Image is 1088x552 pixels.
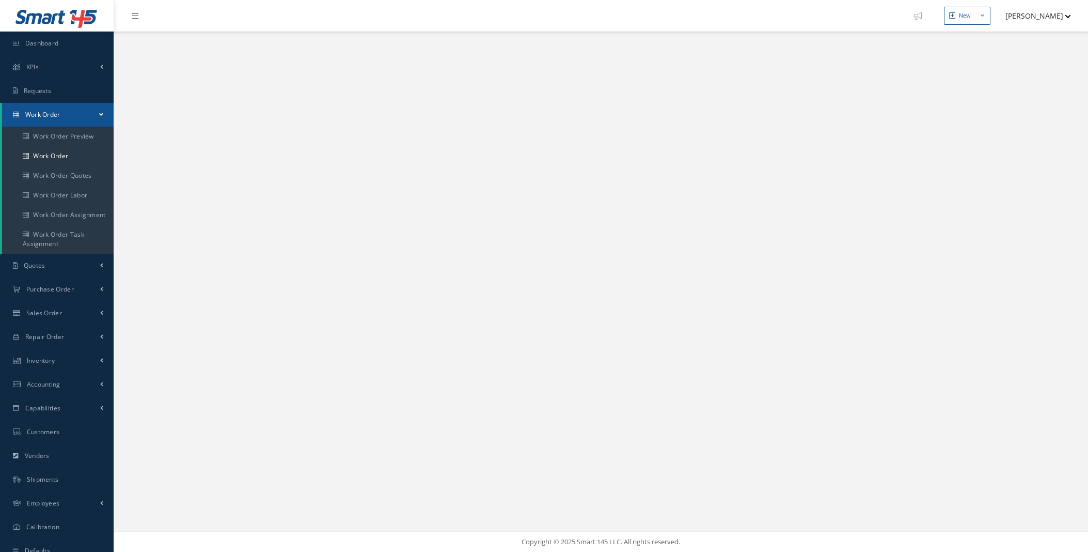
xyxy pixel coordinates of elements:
div: Copyright © 2025 Smart 145 LLC. All rights reserved. [124,537,1078,547]
button: [PERSON_NAME] [996,6,1071,26]
a: Work Order Preview [2,127,114,146]
span: Inventory [27,356,55,365]
span: Repair Order [25,332,65,341]
span: Purchase Order [26,285,74,294]
span: Calibration [26,523,59,531]
span: Vendors [25,451,50,460]
a: Work Order Labor [2,186,114,205]
a: Work Order [2,103,114,127]
span: Capabilities [25,404,61,412]
a: Work Order Quotes [2,166,114,186]
span: Customers [27,427,60,436]
span: Quotes [24,261,45,270]
span: Accounting [27,380,60,389]
span: Requests [24,86,51,95]
a: Work Order [2,146,114,166]
span: Dashboard [25,39,59,48]
span: KPIs [26,63,39,71]
span: Employees [27,499,60,508]
a: Work Order Assignment [2,205,114,225]
button: New [944,7,990,25]
span: Sales Order [26,309,62,317]
span: Shipments [27,475,59,484]
div: New [959,11,971,20]
a: Work Order Task Assignment [2,225,114,254]
span: Work Order [25,110,60,119]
